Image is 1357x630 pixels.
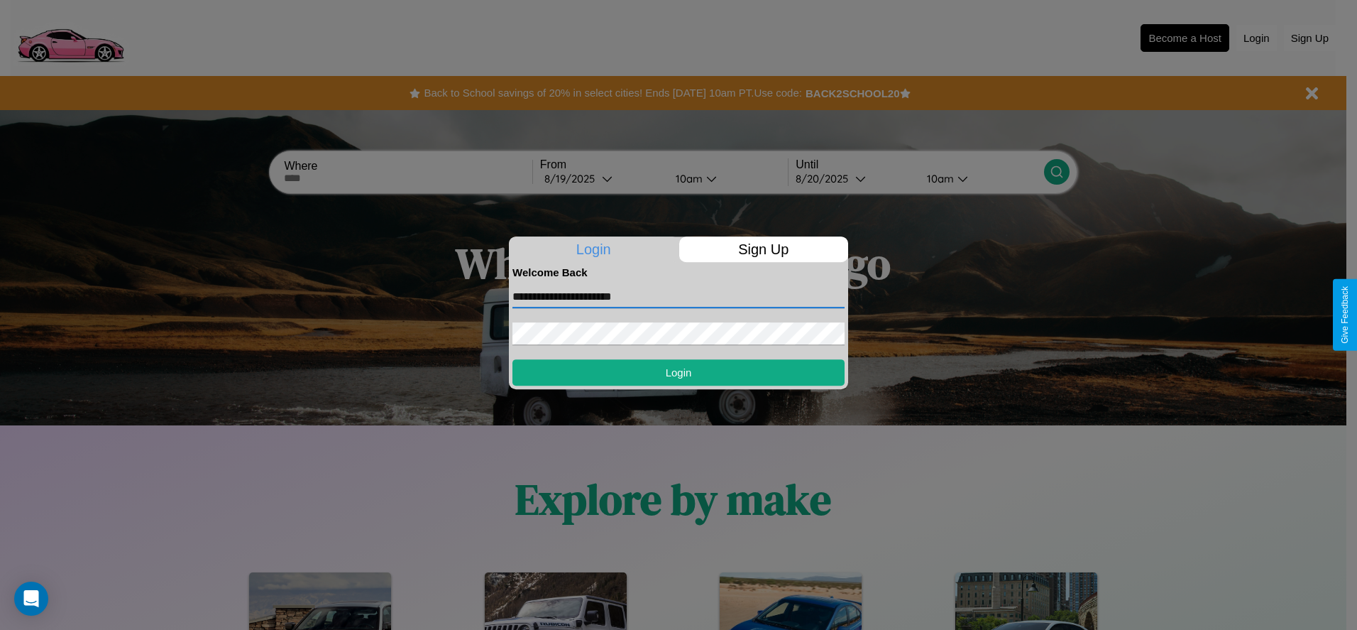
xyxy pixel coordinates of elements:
[14,582,48,616] div: Open Intercom Messenger
[1340,286,1350,344] div: Give Feedback
[512,266,845,278] h4: Welcome Back
[509,237,678,262] p: Login
[512,359,845,386] button: Login
[679,237,849,262] p: Sign Up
